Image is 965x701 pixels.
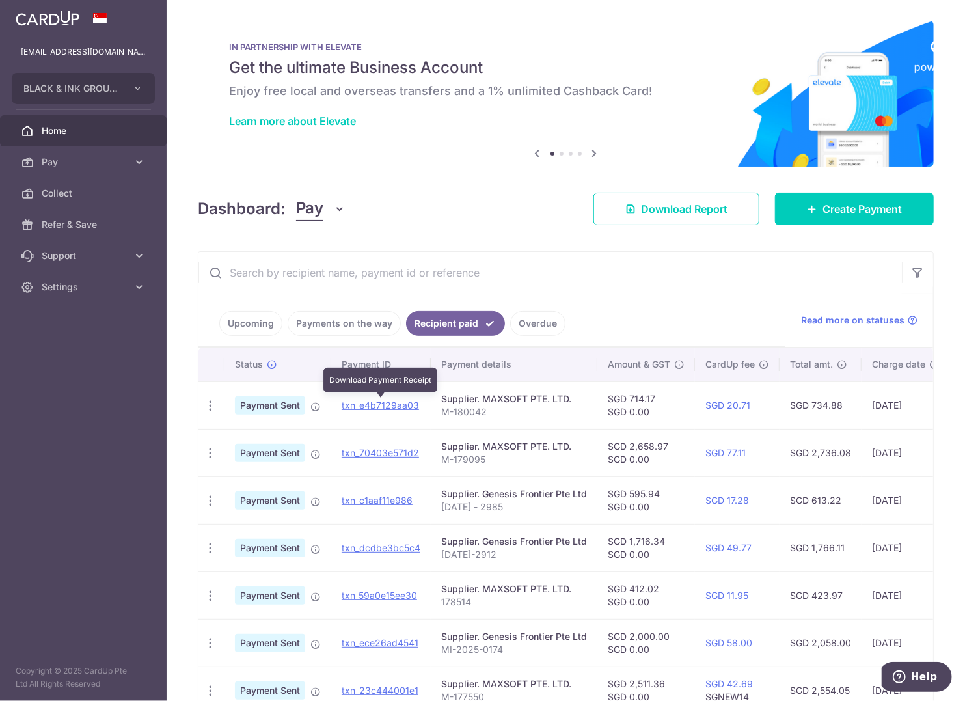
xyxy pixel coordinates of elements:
[42,281,128,294] span: Settings
[16,10,79,26] img: CardUp
[597,381,695,429] td: SGD 714.17 SGD 0.00
[42,156,128,169] span: Pay
[288,311,401,336] a: Payments on the way
[780,524,862,571] td: SGD 1,766.11
[441,630,587,643] div: Supplier. Genesis Frontier Pte Ltd
[229,42,903,52] p: IN PARTNERSHIP WITH ELEVATE
[593,193,759,225] a: Download Report
[641,201,727,217] span: Download Report
[296,197,323,221] span: Pay
[235,539,305,557] span: Payment Sent
[790,358,833,371] span: Total amt.
[441,501,587,514] p: [DATE] - 2985
[775,193,934,225] a: Create Payment
[441,643,587,656] p: MI-2025-0174
[862,571,950,619] td: [DATE]
[862,619,950,667] td: [DATE]
[705,637,752,648] a: SGD 58.00
[780,429,862,476] td: SGD 2,736.08
[862,524,950,571] td: [DATE]
[705,447,746,458] a: SGD 77.11
[441,405,587,419] p: M-180042
[42,187,128,200] span: Collect
[342,400,419,411] a: txn_e4b7129aa03
[780,619,862,667] td: SGD 2,058.00
[198,197,286,221] h4: Dashboard:
[441,488,587,501] div: Supplier. Genesis Frontier Pte Ltd
[780,381,862,429] td: SGD 734.88
[597,524,695,571] td: SGD 1,716.34 SGD 0.00
[229,83,903,99] h6: Enjoy free local and overseas transfers and a 1% unlimited Cashback Card!
[235,586,305,605] span: Payment Sent
[342,637,418,648] a: txn_ece26ad4541
[705,590,748,601] a: SGD 11.95
[342,495,413,506] a: txn_c1aaf11e986
[331,348,431,381] th: Payment ID
[705,495,749,506] a: SGD 17.28
[441,535,587,548] div: Supplier. Genesis Frontier Pte Ltd
[882,662,952,694] iframe: Opens a widget where you can find more information
[801,314,904,327] span: Read more on statuses
[42,124,128,137] span: Home
[42,218,128,231] span: Refer & Save
[296,197,346,221] button: Pay
[235,444,305,462] span: Payment Sent
[431,348,597,381] th: Payment details
[862,381,950,429] td: [DATE]
[597,619,695,667] td: SGD 2,000.00 SGD 0.00
[342,685,418,696] a: txn_23c444001e1
[42,249,128,262] span: Support
[801,314,917,327] a: Read more on statuses
[198,252,902,294] input: Search by recipient name, payment id or reference
[441,453,587,466] p: M-179095
[235,491,305,510] span: Payment Sent
[441,548,587,561] p: [DATE]-2912
[705,542,752,553] a: SGD 49.77
[608,358,670,371] span: Amount & GST
[862,429,950,476] td: [DATE]
[342,542,420,553] a: txn_dcdbe3bc5c4
[323,368,437,392] div: Download Payment Receipt
[235,358,263,371] span: Status
[342,447,419,458] a: txn_70403e571d2
[822,201,902,217] span: Create Payment
[342,590,417,601] a: txn_59a0e15ee30
[510,311,565,336] a: Overdue
[235,681,305,700] span: Payment Sent
[872,358,925,371] span: Charge date
[705,678,753,689] a: SGD 42.69
[597,429,695,476] td: SGD 2,658.97 SGD 0.00
[441,440,587,453] div: Supplier. MAXSOFT PTE. LTD.
[23,82,120,95] span: BLACK & INK GROUP PTE. LTD
[705,400,750,411] a: SGD 20.71
[441,678,587,691] div: Supplier. MAXSOFT PTE. LTD.
[12,73,155,104] button: BLACK & INK GROUP PTE. LTD
[235,634,305,652] span: Payment Sent
[229,115,356,128] a: Learn more about Elevate
[406,311,505,336] a: Recipient paid
[862,476,950,524] td: [DATE]
[441,596,587,609] p: 178514
[235,396,305,415] span: Payment Sent
[441,583,587,596] div: Supplier. MAXSOFT PTE. LTD.
[597,476,695,524] td: SGD 595.94 SGD 0.00
[198,21,934,167] img: Renovation banner
[219,311,282,336] a: Upcoming
[441,392,587,405] div: Supplier. MAXSOFT PTE. LTD.
[780,476,862,524] td: SGD 613.22
[597,571,695,619] td: SGD 412.02 SGD 0.00
[229,57,903,78] h5: Get the ultimate Business Account
[705,358,755,371] span: CardUp fee
[21,46,146,59] p: [EMAIL_ADDRESS][DOMAIN_NAME]
[780,571,862,619] td: SGD 423.97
